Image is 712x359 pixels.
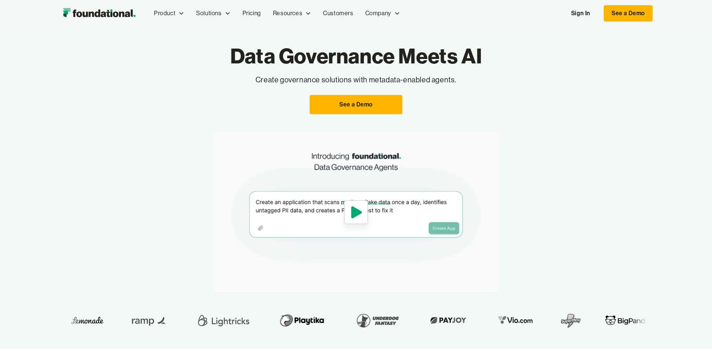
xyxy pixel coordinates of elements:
[154,9,175,18] div: Product
[148,1,190,26] div: Product
[557,310,578,331] img: SuperPlay
[564,6,598,21] a: Sign In
[317,1,359,26] a: Customers
[423,314,467,326] img: Payjoy
[59,6,139,21] a: home
[124,310,168,331] img: Ramp
[214,132,498,292] a: open lightbox
[192,310,248,331] img: Lightricks
[196,9,221,18] div: Solutions
[365,9,391,18] div: Company
[349,310,399,331] img: Underdog Fantasy
[214,132,498,292] img: Create governance solutions with metadata-enabled agents
[68,314,100,326] img: Lemonade
[604,5,653,22] a: See a Demo
[310,95,402,114] a: See a Demo
[59,6,139,21] img: Foundational Logo
[237,1,267,26] a: Pricing
[578,273,712,359] iframe: Chat Widget
[359,1,406,26] div: Company
[273,9,302,18] div: Resources
[166,74,546,86] p: Create governance solutions with metadata-enabled agents.
[272,310,325,331] img: Playtika
[166,43,546,68] h1: Data Governance Meets AI
[267,1,317,26] div: Resources
[491,314,534,326] img: Vio.com
[190,1,236,26] div: Solutions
